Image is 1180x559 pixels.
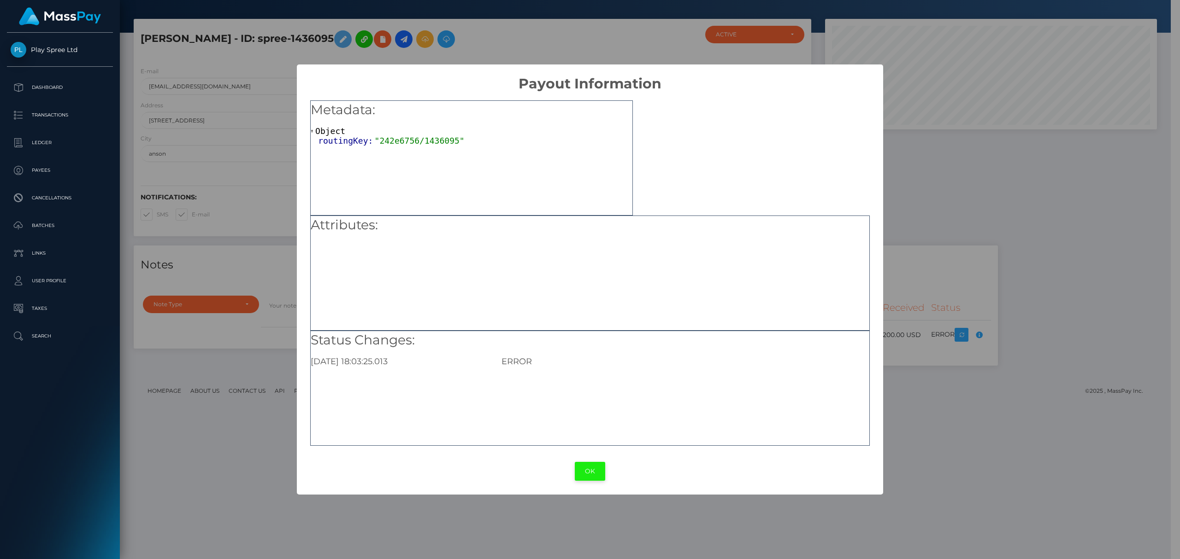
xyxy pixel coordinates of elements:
p: Dashboard [11,81,109,94]
p: Batches [11,219,109,233]
span: Object [315,126,345,136]
img: MassPay Logo [19,7,101,25]
h2: Payout Information [297,64,883,92]
span: routingKey: [318,136,374,146]
p: Search [11,329,109,343]
p: Links [11,246,109,260]
p: Payees [11,163,109,177]
img: Play Spree Ltd [11,42,26,58]
p: Transactions [11,108,109,122]
h5: Metadata: [311,101,632,119]
h5: Status Changes: [311,331,869,349]
span: "242e6756/1436095" [375,136,465,146]
p: Cancellations [11,191,109,205]
p: User Profile [11,274,109,288]
p: Taxes [11,302,109,315]
button: OK [575,462,605,481]
h5: Attributes: [311,216,869,234]
div: [DATE] 18:03:25.013 [304,356,495,367]
p: Ledger [11,136,109,150]
div: ERROR [495,356,876,367]
span: Play Spree Ltd [7,46,113,54]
